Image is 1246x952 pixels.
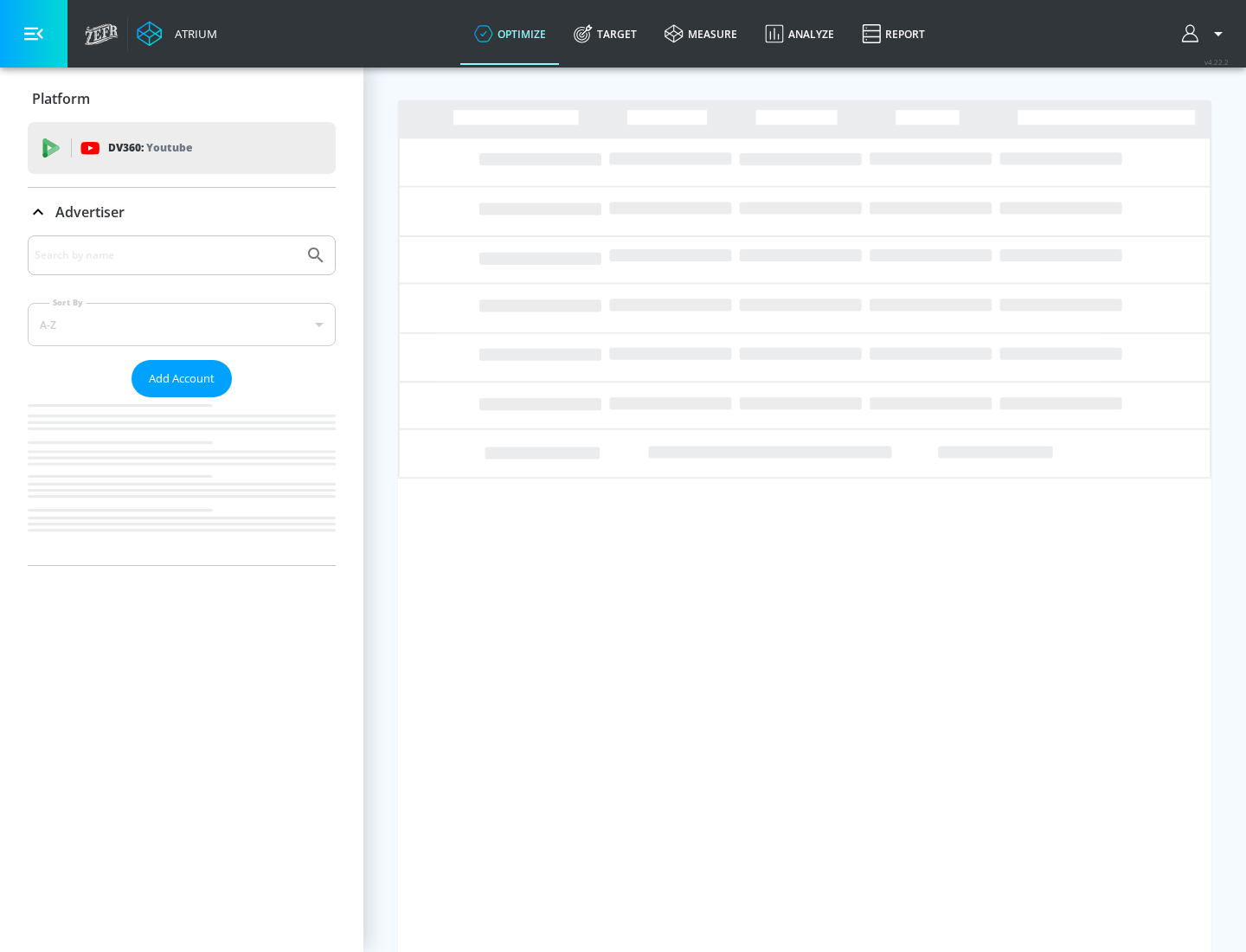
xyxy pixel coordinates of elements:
p: Youtube [146,138,192,157]
a: Target [560,3,651,65]
a: Report [848,3,939,65]
a: Analyze [751,3,848,65]
div: Advertiser [28,235,336,565]
input: Search by name [35,244,297,267]
p: Platform [32,89,90,108]
div: DV360: Youtube [28,122,336,174]
span: v 4.22.2 [1204,57,1229,67]
a: optimize [460,3,560,65]
div: Platform [28,74,336,123]
div: Atrium [168,26,217,42]
span: Add Account [149,369,215,389]
p: DV360: [108,138,192,158]
div: Advertiser [28,188,336,236]
nav: list of Advertiser [28,397,336,565]
div: A-Z [28,303,336,346]
a: Atrium [137,21,217,47]
label: Sort By [49,297,87,308]
button: Add Account [132,360,232,397]
a: measure [651,3,751,65]
p: Advertiser [55,203,125,222]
